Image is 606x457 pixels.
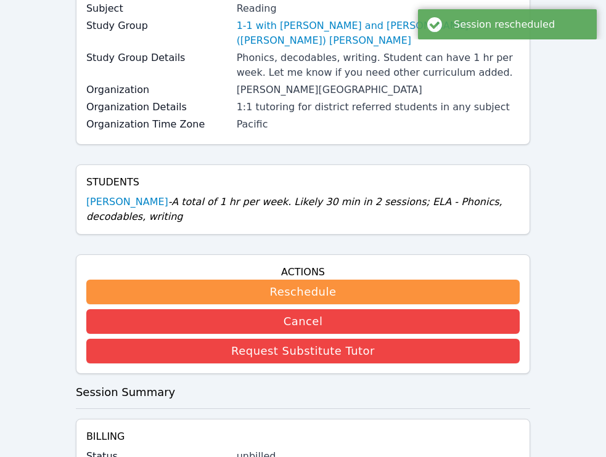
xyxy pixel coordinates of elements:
[86,51,229,65] label: Study Group Details
[237,51,520,80] div: Phonics, decodables, writing. Student can have 1 hr per week. Let me know if you need other curri...
[86,195,168,209] a: [PERSON_NAME]
[237,83,520,97] div: [PERSON_NAME][GEOGRAPHIC_DATA]
[86,280,520,304] button: Reschedule
[86,309,520,334] button: Cancel
[86,429,520,444] h4: Billing
[86,83,229,97] label: Organization
[86,196,502,222] span: - A total of 1 hr per week. Likely 30 min in 2 sessions; ELA - Phonics, decodables, writing
[76,384,530,401] h3: Session Summary
[86,100,229,115] label: Organization Details
[86,18,229,33] label: Study Group
[86,1,229,16] label: Subject
[237,1,520,16] div: Reading
[454,18,588,30] div: Session rescheduled
[86,175,520,190] h4: Students
[86,117,229,132] label: Organization Time Zone
[86,265,520,280] h4: Actions
[237,100,520,115] div: 1:1 tutoring for district referred students in any subject
[237,18,520,48] a: 1-1 with [PERSON_NAME] and [PERSON_NAME] ([PERSON_NAME]) [PERSON_NAME]
[237,117,520,132] div: Pacific
[86,339,520,363] button: Request Substitute Tutor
